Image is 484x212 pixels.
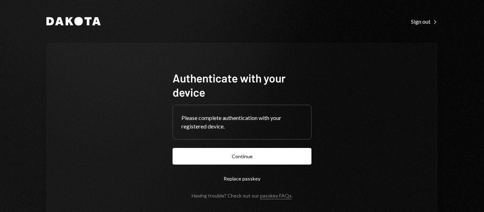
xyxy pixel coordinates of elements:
button: Continue [173,148,311,165]
div: Having trouble? Check out our . [192,193,293,199]
div: Sign out [411,18,438,25]
a: passkey FAQs [260,193,292,199]
h1: Authenticate with your device [173,71,311,99]
a: Sign out [411,17,438,25]
div: Please complete authentication with your registered device. [181,114,303,131]
button: Replace passkey [173,170,311,187]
